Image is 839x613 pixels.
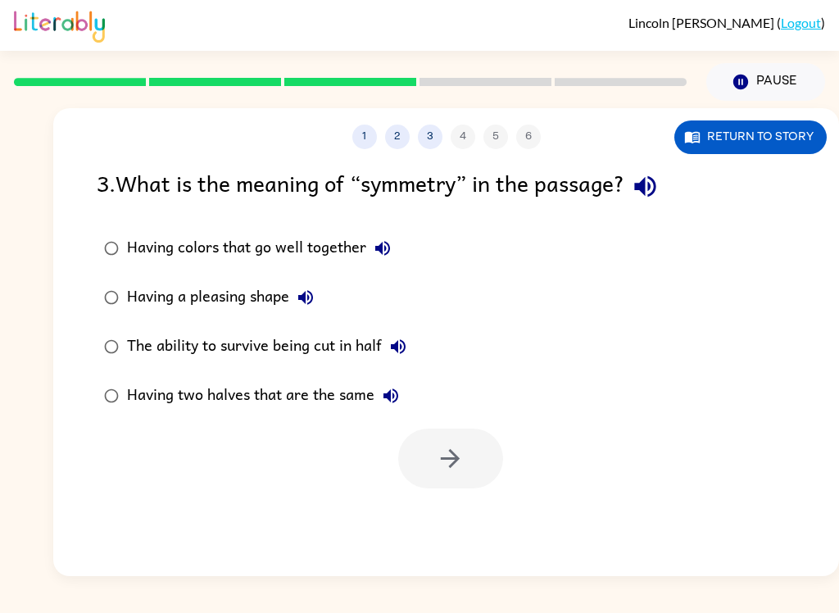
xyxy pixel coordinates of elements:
[418,125,442,149] button: 3
[352,125,377,149] button: 1
[628,15,777,30] span: Lincoln [PERSON_NAME]
[674,120,827,154] button: Return to story
[374,379,407,412] button: Having two halves that are the same
[289,281,322,314] button: Having a pleasing shape
[366,232,399,265] button: Having colors that go well together
[127,281,322,314] div: Having a pleasing shape
[127,232,399,265] div: Having colors that go well together
[127,379,407,412] div: Having two halves that are the same
[127,330,415,363] div: The ability to survive being cut in half
[382,330,415,363] button: The ability to survive being cut in half
[97,166,796,207] div: 3 . What is the meaning of “symmetry” in the passage?
[628,15,825,30] div: ( )
[781,15,821,30] a: Logout
[385,125,410,149] button: 2
[706,63,825,101] button: Pause
[14,7,105,43] img: Literably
